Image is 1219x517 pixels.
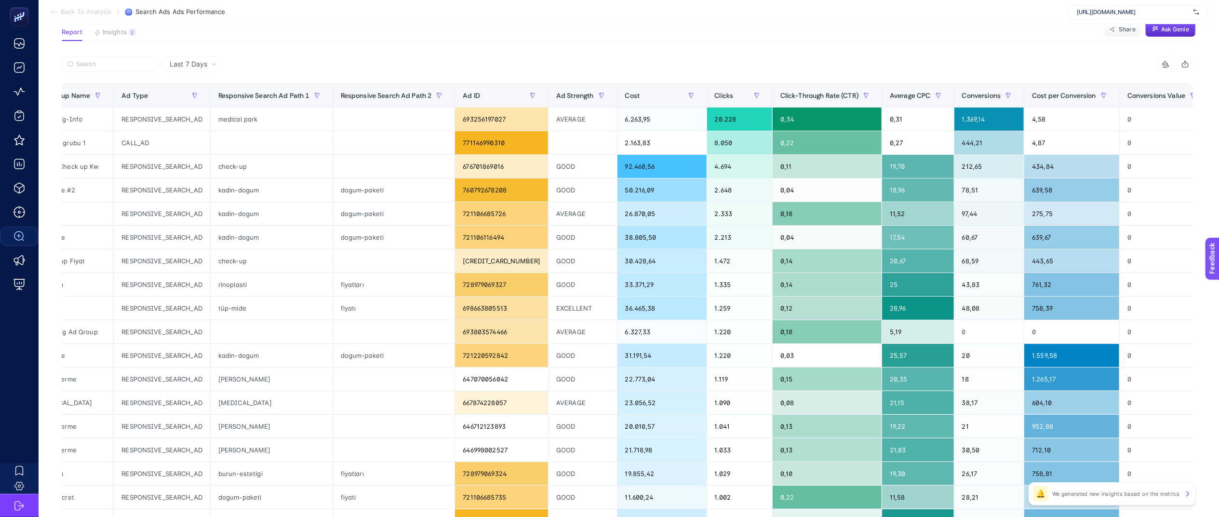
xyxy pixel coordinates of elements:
div: 48,08 [954,297,1024,320]
div: 17,54 [882,226,954,249]
div: 36.465,38 [617,297,707,320]
div: 30.428,64 [617,249,707,272]
div: GOOD [549,273,617,296]
div: dogum-paketi [333,226,455,249]
div: Genel [31,202,113,225]
div: 21.718,98 [617,438,707,462]
div: 23.056,52 [617,391,707,414]
div: 1.029 [707,462,772,485]
div: 693256197027 [455,108,548,131]
div: 639,58 [1024,178,1119,202]
div: 4,58 [1024,108,1119,131]
div: 712,10 [1024,438,1119,462]
div: 0,18 [773,202,882,225]
div: 20 [954,344,1024,367]
div: 🔔 [1033,486,1048,502]
div: GOOD [549,438,617,462]
div: AVERAGE [549,391,617,414]
div: fiyati [333,486,455,509]
div: 721106685726 [455,202,548,225]
div: AVERAGE [549,108,617,131]
div: 18 [954,367,1024,391]
div: fiyatları [333,273,455,296]
div: Hastane #2 [31,178,113,202]
div: 0 [1120,273,1208,296]
div: Karın Germe [31,367,113,391]
span: Clicks [715,92,734,99]
span: Cost per Conversion [1032,92,1096,99]
div: 26,17 [954,462,1024,485]
div: AVERAGE [549,202,617,225]
div: 758,81 [1024,462,1119,485]
div: 639,67 [1024,226,1119,249]
span: Ad ID [463,92,480,99]
span: [URL][DOMAIN_NAME] [1077,8,1190,16]
div: 1.090 [707,391,772,414]
div: 1.220 [707,320,772,343]
div: 728979069324 [455,462,548,485]
div: RESPONSIVE_SEARCH_AD [114,273,210,296]
span: / [117,8,120,15]
div: 19,30 [882,462,954,485]
div: Karın Germe [31,438,113,462]
div: 1.220 [707,344,772,367]
div: Branding-Info [31,108,113,131]
div: 2.333 [707,202,772,225]
span: Last 7 Days [170,59,207,69]
div: RESPONSIVE_SEARCH_AD [114,108,210,131]
div: AVERAGE [549,320,617,343]
div: [MEDICAL_DATA] [211,391,333,414]
div: 443,65 [1024,249,1119,272]
span: Report [62,28,82,36]
div: EXCELLENT [549,297,617,320]
div: 0 [1120,249,1208,272]
div: RESPONSIVE_SEARCH_AD [114,344,210,367]
span: Ad Group Name [39,92,90,99]
div: 721106116494 [455,226,548,249]
div: dogum-paketi [211,486,333,509]
div: [CREDIT_CARD_NUMBER] [455,249,548,272]
div: 78,51 [954,178,1024,202]
div: 1.119 [707,367,772,391]
div: 19,22 [882,415,954,438]
div: 0 [1120,320,1208,343]
div: rinoplasti [211,273,333,296]
div: 761,32 [1024,273,1119,296]
div: tüp-mide [211,297,333,320]
div: RESPONSIVE_SEARCH_AD [114,202,210,225]
div: dogum-paketi [333,178,455,202]
div: 0 [1120,391,1208,414]
div: Hastane [31,226,113,249]
span: Conversions Value [1127,92,1185,99]
div: 0,18 [773,320,882,343]
div: 38,17 [954,391,1024,414]
div: 2 [129,28,136,36]
div: RESPONSIVE_SEARCH_AD [114,320,210,343]
div: 0,12 [773,297,882,320]
div: CALL_AD [114,131,210,154]
div: Genel Check up Kw [31,155,113,178]
span: Conversions [962,92,1001,99]
div: 0,03 [773,344,882,367]
div: dogum-paketi [333,202,455,225]
div: 0,14 [773,273,882,296]
div: 676701869016 [455,155,548,178]
div: 60,67 [954,226,1024,249]
div: [PERSON_NAME] [211,438,333,462]
div: 20,67 [882,249,954,272]
span: Feedback [6,3,37,11]
div: RESPONSIVE_SEARCH_AD [114,462,210,485]
div: 25 [882,273,954,296]
div: RESPONSIVE_SEARCH_AD [114,367,210,391]
div: [MEDICAL_DATA] [31,391,113,414]
div: 19,70 [882,155,954,178]
div: 0,08 [773,391,882,414]
button: Ask Genie [1145,22,1196,37]
div: 0,14 [773,249,882,272]
span: Cost [625,92,640,99]
div: GOOD [549,178,617,202]
div: Reklam grubu 1 [31,131,113,154]
div: 0,04 [773,226,882,249]
div: 0 [1120,108,1208,131]
div: 647070056042 [455,367,548,391]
